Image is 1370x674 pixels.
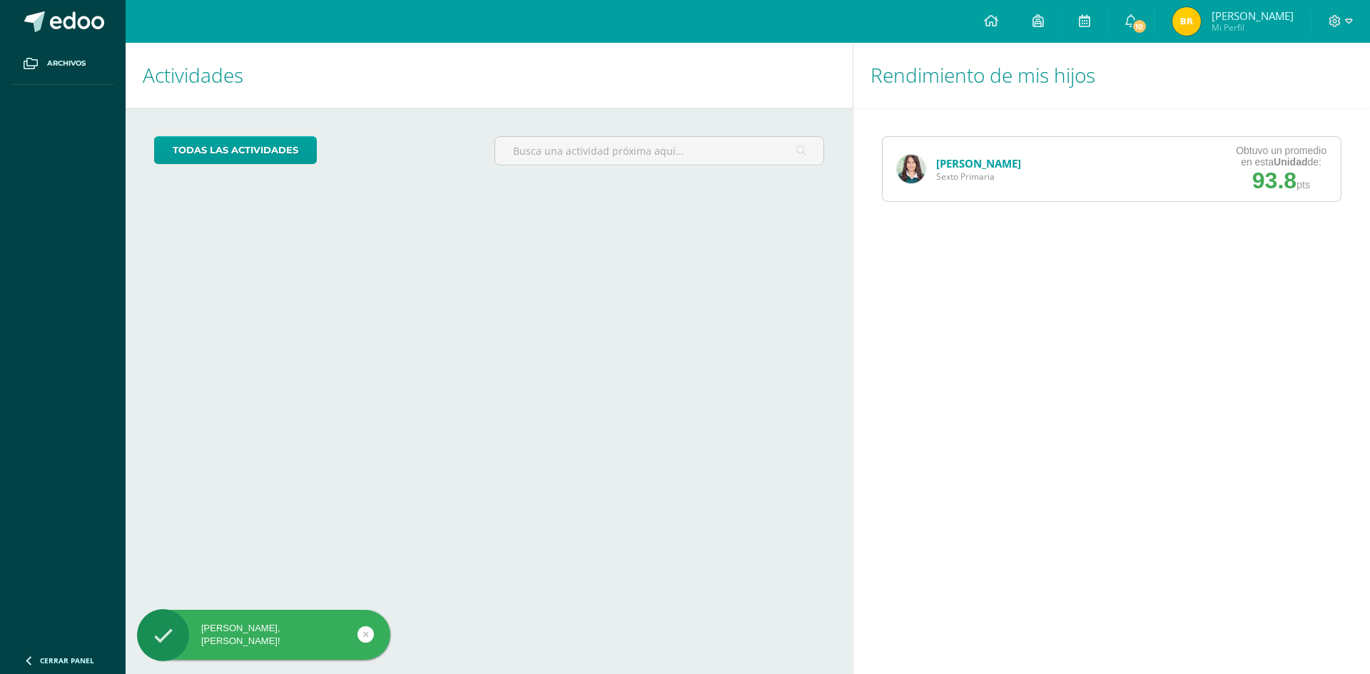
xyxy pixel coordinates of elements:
h1: Rendimiento de mis hijos [871,43,1353,108]
a: [PERSON_NAME] [936,156,1021,170]
div: Obtuvo un promedio en esta de: [1236,145,1326,168]
span: 10 [1131,19,1147,34]
img: 5801ad5ff5da2f5280a24362957fe2c4.png [1172,7,1201,36]
span: Cerrar panel [40,655,94,665]
span: Archivos [47,58,86,69]
div: [PERSON_NAME], [PERSON_NAME]! [137,622,390,648]
strong: Unidad [1274,156,1307,168]
input: Busca una actividad próxima aquí... [495,137,823,165]
span: 93.8 [1252,168,1297,193]
img: a7b51eb7b62546b64d835c57b5a027ec.png [897,155,925,183]
span: Sexto Primaria [936,170,1021,183]
span: [PERSON_NAME] [1212,9,1294,23]
span: Mi Perfil [1212,21,1294,34]
a: todas las Actividades [154,136,317,164]
span: pts [1297,179,1310,190]
a: Archivos [11,43,114,85]
h1: Actividades [143,43,836,108]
